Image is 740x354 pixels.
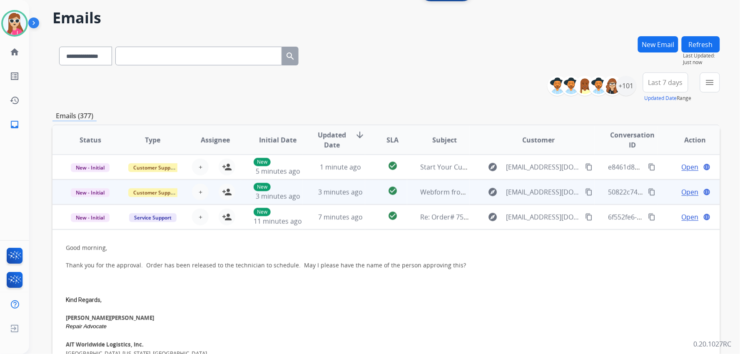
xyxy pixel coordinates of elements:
mat-icon: person_add [222,212,232,222]
mat-icon: explore [488,187,498,197]
mat-icon: home [10,47,20,57]
mat-icon: language [703,188,711,196]
mat-icon: menu [705,77,715,87]
mat-icon: content_copy [648,163,656,171]
p: New [254,208,271,216]
span: New - Initial [71,213,110,222]
span: Subject [433,135,457,145]
span: [EMAIL_ADDRESS][DOMAIN_NAME] [506,187,581,197]
span: + [199,212,202,222]
span: 6f552fe6-ac34-4e25-96c9-b2c69fc836aa [608,212,730,222]
mat-icon: arrow_downward [355,130,365,140]
mat-icon: check_circle [388,211,398,221]
mat-icon: content_copy [648,213,656,221]
span: 3 minutes ago [318,187,363,197]
span: Last 7 days [648,81,683,84]
span: Start Your Customers' Day Right 🌞 [421,162,532,172]
span: 7 minutes ago [318,212,363,222]
p: Emails (377) [52,111,97,121]
mat-icon: language [703,163,711,171]
span: AIT Worldwide Logistics, Inc. [66,341,144,348]
span: Just now [683,59,720,66]
span: [EMAIL_ADDRESS][DOMAIN_NAME] [506,212,581,222]
span: [PERSON_NAME] [66,314,110,322]
span: Open [682,162,699,172]
p: 0.20.1027RC [694,339,732,349]
span: [PERSON_NAME] [66,314,154,322]
mat-icon: explore [488,212,498,222]
span: 5 minutes ago [256,167,300,176]
i: Repair Advocate [66,323,107,329]
th: Action [658,125,720,155]
span: New - Initial [71,163,110,172]
span: Initial Date [259,135,296,145]
div: Kind Regards, [66,296,581,304]
span: + [199,162,202,172]
p: New [254,158,271,166]
div: Thank you for the approval. Order has been released to the technician to schedule. May I please h... [66,261,581,287]
mat-icon: explore [488,162,498,172]
span: Service Support [129,213,177,222]
mat-icon: inbox [10,120,20,130]
span: 1 minute ago [320,162,361,172]
span: e8461d84-e62b-4ffc-9e03-8cf5dc57dae3 [608,162,732,172]
span: Last Updated: [683,52,720,59]
button: Updated Date [645,95,677,102]
mat-icon: content_copy [586,163,593,171]
mat-icon: content_copy [586,188,593,196]
button: Refresh [682,36,720,52]
span: Range [645,95,692,102]
span: Open [682,187,699,197]
span: Updated Date [316,130,348,150]
span: Open [682,212,699,222]
mat-icon: history [10,95,20,105]
span: 3 minutes ago [256,192,300,201]
span: + [199,187,202,197]
button: New Email [638,36,678,52]
span: [EMAIL_ADDRESS][DOMAIN_NAME] [506,162,581,172]
h2: Emails [52,10,720,26]
button: + [192,159,209,175]
mat-icon: person_add [222,187,232,197]
span: Webform from [EMAIL_ADDRESS][DOMAIN_NAME] on [DATE] [421,187,609,197]
mat-icon: language [703,213,711,221]
span: Assignee [201,135,230,145]
mat-icon: content_copy [586,213,593,221]
span: Type [145,135,160,145]
div: +101 [616,76,636,96]
mat-icon: check_circle [388,186,398,196]
mat-icon: check_circle [388,161,398,171]
span: 11 minutes ago [254,217,302,226]
div: ​Good morning, [66,243,581,252]
span: SLA [386,135,399,145]
mat-icon: list_alt [10,71,20,81]
img: avatar [3,12,26,35]
span: Status [80,135,101,145]
mat-icon: person_add [222,162,232,172]
span: Conversation ID [608,130,657,150]
mat-icon: search [285,51,295,61]
button: + [192,209,209,225]
span: Customer [523,135,555,145]
span: New - Initial [71,188,110,197]
mat-icon: content_copy [648,188,656,196]
span: 50822c74-9239-4db1-8b76-4bc4a7019152 [608,187,737,197]
button: Last 7 days [643,72,688,92]
span: Customer Support [128,163,182,172]
p: New [254,183,271,191]
span: Customer Support [128,188,182,197]
button: + [192,184,209,200]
